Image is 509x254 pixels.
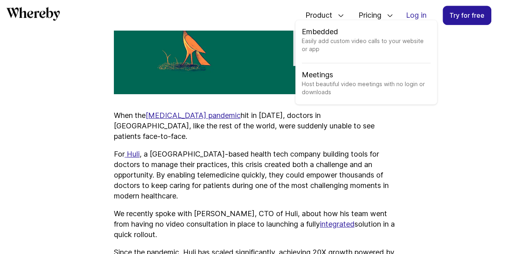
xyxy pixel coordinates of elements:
a: Huli [125,150,140,158]
a: MeetingsHost beautiful video meetings with no login or downloads [302,70,431,98]
a: Log in [400,6,433,25]
a: integrated [320,220,354,228]
svg: Whereby [6,7,60,21]
a: [MEDICAL_DATA] pandemic [146,111,241,120]
span: Easily add custom video calls to your website or app [302,37,431,63]
u: Huli [127,150,140,158]
span: Host beautiful video meetings with no login or downloads [302,80,431,98]
span: Product [297,2,334,29]
p: When the hit in [DATE], doctors in [GEOGRAPHIC_DATA], like the rest of the world, were suddenly u... [114,110,396,142]
a: Try for free [443,6,491,25]
span: Pricing [350,2,383,29]
a: Whereby [6,7,60,23]
p: We recently spoke with [PERSON_NAME], CTO of Huli, about how his team went from having no video c... [114,209,396,240]
a: EmbeddedEasily add custom video calls to your website or app [302,27,431,63]
p: For , a [GEOGRAPHIC_DATA]-based health tech company building tools for doctors to manage their pr... [114,149,396,201]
